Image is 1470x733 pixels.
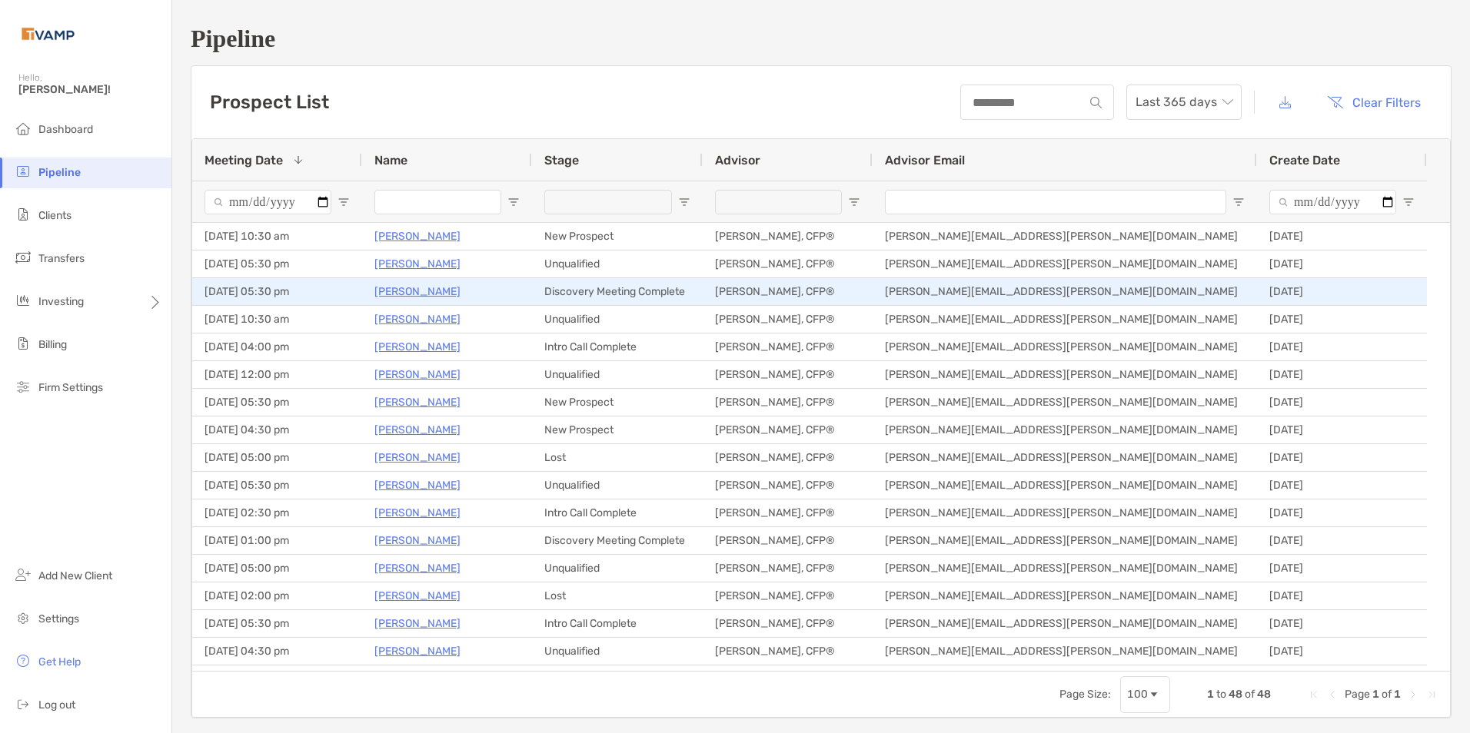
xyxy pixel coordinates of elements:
div: Lost [532,665,703,692]
div: [PERSON_NAME], CFP® [703,610,873,637]
div: Unqualified [532,638,703,665]
div: [DATE] [1257,361,1427,388]
div: [PERSON_NAME][EMAIL_ADDRESS][PERSON_NAME][DOMAIN_NAME] [873,527,1257,554]
div: [DATE] 05:30 pm [192,610,362,637]
div: [DATE] 10:30 am [192,306,362,333]
p: [PERSON_NAME] [374,503,461,522]
p: [PERSON_NAME] [374,254,461,274]
div: [DATE] [1257,527,1427,554]
div: 100 [1127,688,1148,701]
span: Settings [38,612,79,625]
div: New Prospect [532,223,703,250]
span: of [1245,688,1255,701]
div: [PERSON_NAME], CFP® [703,555,873,582]
div: [PERSON_NAME], CFP® [703,278,873,305]
div: Last Page [1425,688,1438,701]
img: settings icon [14,609,32,627]
div: [DATE] 05:30 pm [192,389,362,416]
a: [PERSON_NAME] [374,420,461,439]
div: [DATE] [1257,416,1427,443]
div: Unqualified [532,306,703,333]
div: [DATE] 04:30 pm [192,416,362,443]
a: [PERSON_NAME] [374,448,461,467]
span: Transfers [38,252,85,265]
img: Zoe Logo [18,6,78,61]
div: [DATE] 05:00 pm [192,444,362,471]
div: [PERSON_NAME][EMAIL_ADDRESS][PERSON_NAME][DOMAIN_NAME] [873,361,1257,388]
span: Add New Client [38,569,112,582]
div: [PERSON_NAME][EMAIL_ADDRESS][PERSON_NAME][DOMAIN_NAME] [873,444,1257,471]
div: Discovery Meeting Complete [532,527,703,554]
a: [PERSON_NAME] [374,282,461,301]
div: [PERSON_NAME][EMAIL_ADDRESS][PERSON_NAME][DOMAIN_NAME] [873,306,1257,333]
div: [DATE] [1257,555,1427,582]
img: logout icon [14,695,32,713]
div: Page Size [1120,676,1170,713]
a: [PERSON_NAME] [374,669,461,688]
span: Advisor [715,153,760,167]
h1: Pipeline [191,25,1452,53]
img: get-help icon [14,652,32,670]
div: [DATE] [1257,582,1427,609]
span: 48 [1229,688,1242,701]
div: [PERSON_NAME], CFP® [703,389,873,416]
button: Open Filter Menu [338,196,350,208]
div: [PERSON_NAME], CFP® [703,527,873,554]
div: Intro Call Complete [532,610,703,637]
span: to [1216,688,1226,701]
div: [PERSON_NAME], CFP® [703,416,873,443]
a: [PERSON_NAME] [374,559,461,578]
span: Create Date [1269,153,1340,167]
span: Clients [38,209,72,222]
a: [PERSON_NAME] [374,365,461,384]
div: [PERSON_NAME], CFP® [703,250,873,277]
input: Name Filter Input [374,190,501,214]
span: Name [374,153,407,167]
img: input icon [1090,97,1102,108]
div: [PERSON_NAME], CFP® [703,499,873,526]
span: Get Help [38,655,81,668]
h3: Prospect List [210,91,329,113]
div: [PERSON_NAME][EMAIL_ADDRESS][PERSON_NAME][DOMAIN_NAME] [873,333,1257,360]
img: dashboard icon [14,119,32,138]
div: [PERSON_NAME][EMAIL_ADDRESS][PERSON_NAME][DOMAIN_NAME] [873,638,1257,665]
span: Log out [38,698,75,711]
div: [DATE] [1257,306,1427,333]
img: firm-settings icon [14,377,32,396]
p: [PERSON_NAME] [374,614,461,633]
div: [PERSON_NAME][EMAIL_ADDRESS][PERSON_NAME][DOMAIN_NAME] [873,499,1257,526]
div: Page Size: [1059,688,1111,701]
a: [PERSON_NAME] [374,227,461,246]
div: [DATE] [1257,223,1427,250]
div: [DATE] 10:30 am [192,223,362,250]
div: [DATE] [1257,610,1427,637]
div: Unqualified [532,555,703,582]
div: [PERSON_NAME], CFP® [703,361,873,388]
a: [PERSON_NAME] [374,476,461,495]
div: Previous Page [1326,688,1339,701]
button: Open Filter Menu [507,196,520,208]
div: Lost [532,582,703,609]
input: Meeting Date Filter Input [205,190,331,214]
div: Unqualified [532,472,703,499]
img: transfers icon [14,248,32,267]
div: [PERSON_NAME], CFP® [703,472,873,499]
button: Open Filter Menu [1232,196,1245,208]
img: billing icon [14,334,32,353]
div: [DATE] 02:00 pm [192,665,362,692]
span: Firm Settings [38,381,103,394]
span: 1 [1372,688,1379,701]
span: Dashboard [38,123,93,136]
a: [PERSON_NAME] [374,393,461,412]
div: [PERSON_NAME][EMAIL_ADDRESS][PERSON_NAME][DOMAIN_NAME] [873,472,1257,499]
button: Open Filter Menu [848,196,860,208]
img: investing icon [14,291,32,310]
div: [DATE] [1257,250,1427,277]
div: [PERSON_NAME], CFP® [703,223,873,250]
img: clients icon [14,205,32,224]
